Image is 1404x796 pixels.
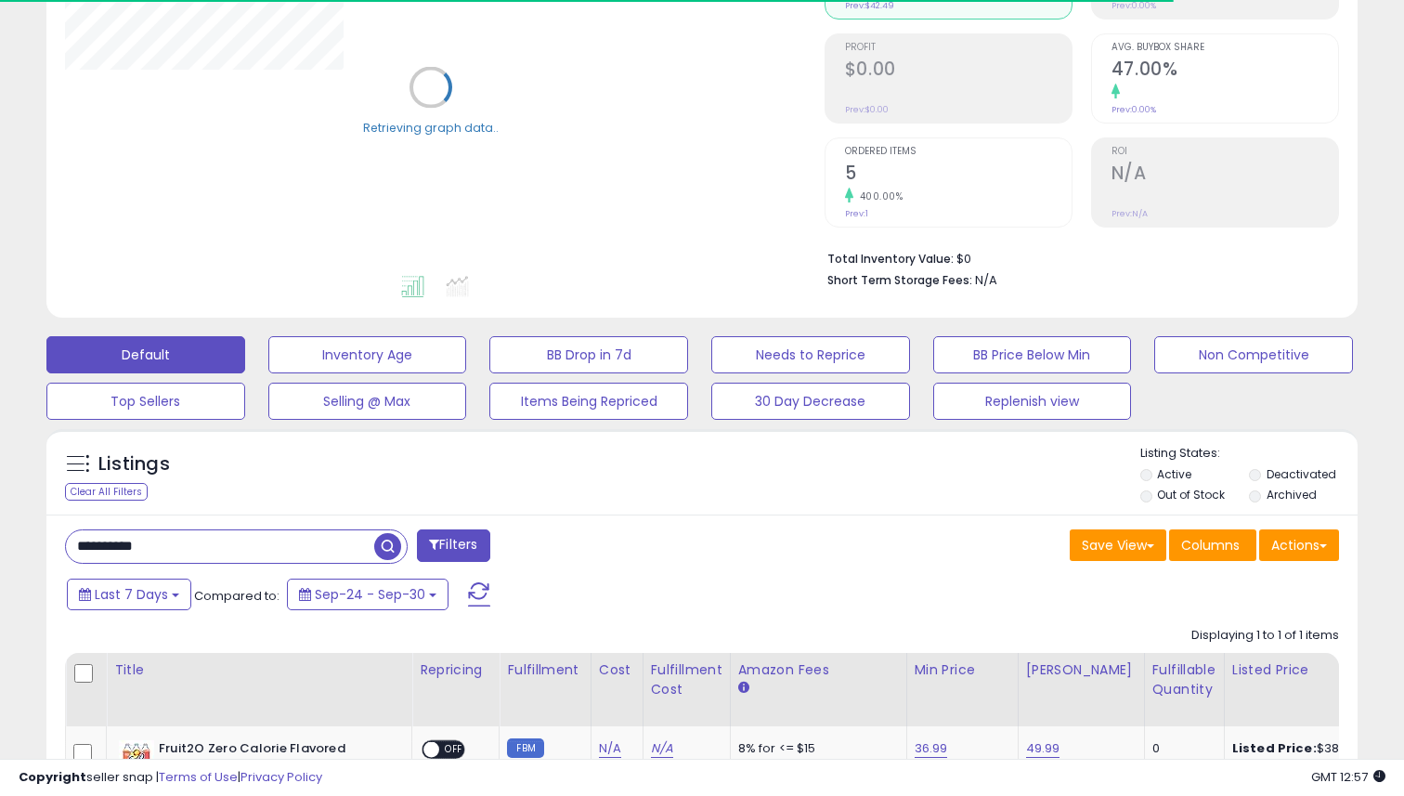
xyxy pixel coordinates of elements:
button: Save View [1070,529,1166,561]
button: Needs to Reprice [711,336,910,373]
div: Displaying 1 to 1 of 1 items [1191,627,1339,645]
button: Sep-24 - Sep-30 [287,579,448,610]
small: Prev: $0.00 [845,104,889,115]
button: Items Being Repriced [489,383,688,420]
b: Listed Price: [1232,739,1317,757]
span: Ordered Items [845,147,1072,157]
h2: $0.00 [845,59,1072,84]
button: Inventory Age [268,336,467,373]
button: Filters [417,529,489,562]
span: Sep-24 - Sep-30 [315,585,425,604]
div: Cost [599,660,635,680]
small: Amazon Fees. [738,680,749,697]
h2: 5 [845,163,1072,188]
div: Min Price [915,660,1010,680]
a: 49.99 [1026,739,1060,758]
a: Terms of Use [159,768,238,786]
small: FBM [507,738,543,758]
b: Fruit2O Zero Calorie Flavored Water, Peach, 6 Count (Pack of 4) [159,740,384,779]
span: Avg. Buybox Share [1111,43,1338,53]
button: Non Competitive [1154,336,1353,373]
span: Columns [1181,536,1240,555]
button: BB Drop in 7d [489,336,688,373]
div: Fulfillable Quantity [1152,660,1216,699]
button: Last 7 Days [67,579,191,610]
h2: N/A [1111,163,1338,188]
b: Short Term Storage Fees: [827,272,972,288]
label: Archived [1267,487,1317,502]
a: N/A [651,739,673,758]
span: ROI [1111,147,1338,157]
p: Listing States: [1140,445,1358,463]
button: Replenish view [933,383,1132,420]
small: 400.00% [853,189,903,203]
div: Clear All Filters [65,483,148,501]
span: N/A [975,271,997,289]
strong: Copyright [19,768,86,786]
div: seller snap | | [19,769,322,787]
span: Profit [845,43,1072,53]
li: $0 [827,246,1325,268]
div: Listed Price [1232,660,1393,680]
label: Deactivated [1267,466,1336,482]
div: Title [114,660,404,680]
a: 36.99 [915,739,948,758]
div: Fulfillment [507,660,582,680]
label: Out of Stock [1157,487,1225,502]
button: 30 Day Decrease [711,383,910,420]
span: Compared to: [194,587,279,605]
button: Actions [1259,529,1339,561]
span: Last 7 Days [95,585,168,604]
img: 516QveGsrIL._SL40_.jpg [119,740,154,777]
button: Default [46,336,245,373]
small: Prev: 0.00% [1111,104,1156,115]
div: Fulfillment Cost [651,660,722,699]
a: Privacy Policy [240,768,322,786]
div: $38.99 [1232,740,1386,757]
a: N/A [599,739,621,758]
div: 0 [1152,740,1210,757]
b: Total Inventory Value: [827,251,954,267]
div: Amazon Fees [738,660,899,680]
button: Selling @ Max [268,383,467,420]
div: Repricing [420,660,491,680]
button: BB Price Below Min [933,336,1132,373]
small: Prev: N/A [1111,208,1148,219]
h2: 47.00% [1111,59,1338,84]
div: 8% for <= $15 [738,740,892,757]
div: Retrieving graph data.. [363,119,499,136]
div: [PERSON_NAME] [1026,660,1137,680]
button: Columns [1169,529,1256,561]
h5: Listings [98,451,170,477]
label: Active [1157,466,1191,482]
button: Top Sellers [46,383,245,420]
small: Prev: 1 [845,208,868,219]
span: 2025-10-8 12:57 GMT [1311,768,1385,786]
